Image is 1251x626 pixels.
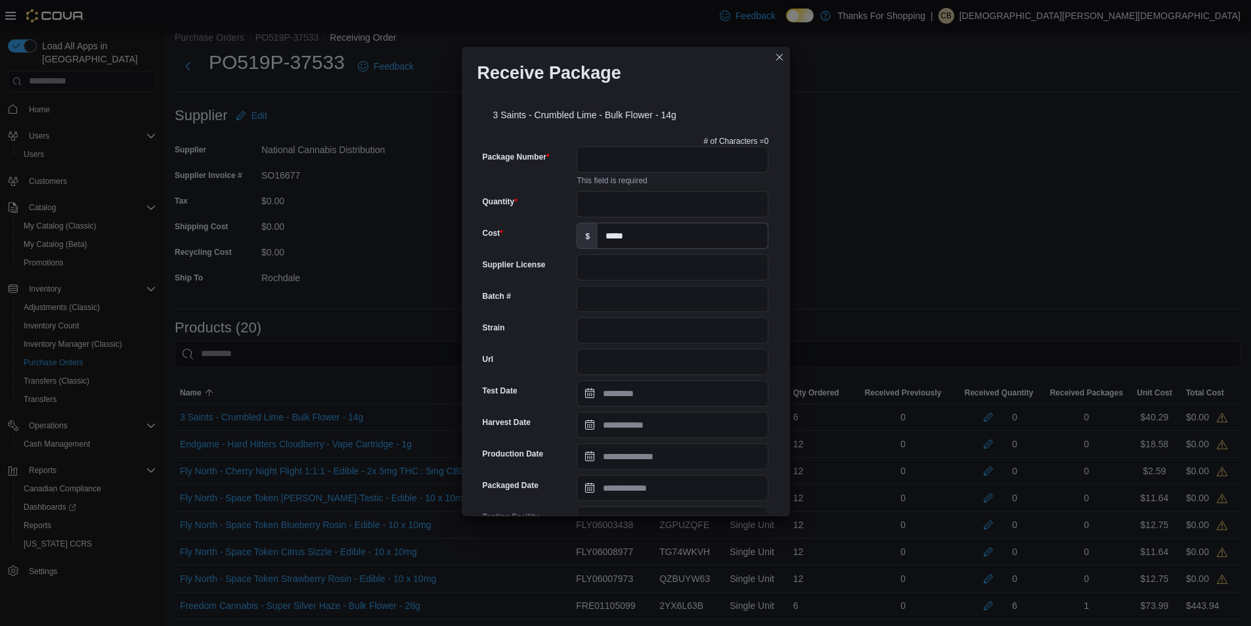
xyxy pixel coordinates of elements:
input: Press the down key to open a popover containing a calendar. [577,380,768,407]
input: Press the down key to open a popover containing a calendar. [577,475,768,501]
button: Closes this modal window [772,49,787,65]
label: Supplier License [483,259,546,270]
label: Batch # [483,291,511,302]
label: Url [483,354,494,365]
label: Test Date [483,386,517,396]
input: Press the down key to open a popover containing a calendar. [577,412,768,438]
label: Package Number [483,152,550,162]
div: This field is required [577,173,768,186]
label: Production Date [483,449,544,459]
label: Harvest Date [483,417,531,428]
div: 3 Saints - Crumbled Lime - Bulk Flower - 14g [477,94,774,131]
label: Packaged Date [483,480,538,491]
label: Quantity [483,196,517,207]
label: Cost [483,228,503,238]
label: Strain [483,323,505,333]
input: Press the down key to open a popover containing a calendar. [577,443,768,470]
h1: Receive Package [477,62,621,83]
p: # of Characters = 0 [704,136,769,146]
label: $ [577,223,598,248]
label: Testing Facility [483,512,539,522]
